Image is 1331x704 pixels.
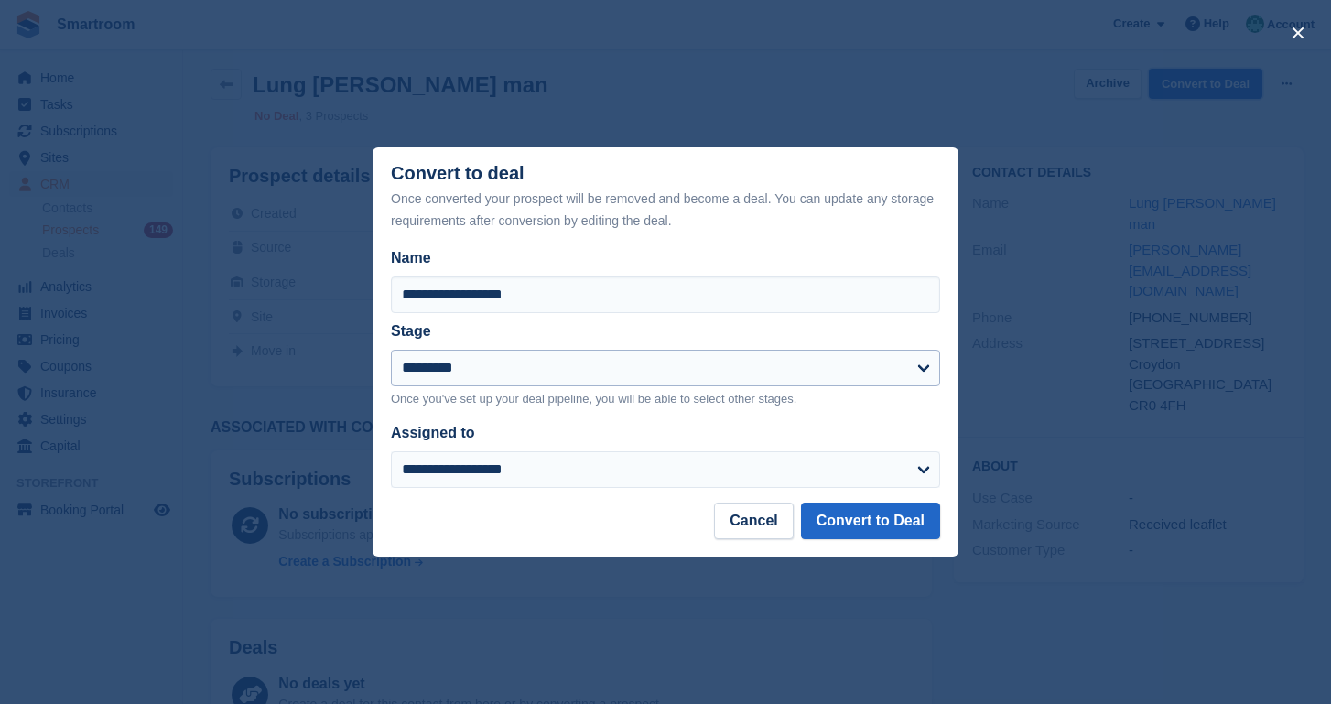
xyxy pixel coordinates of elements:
[391,323,431,339] label: Stage
[1283,18,1313,48] button: close
[391,425,475,440] label: Assigned to
[714,503,793,539] button: Cancel
[391,163,940,232] div: Convert to deal
[391,247,940,269] label: Name
[391,188,940,232] div: Once converted your prospect will be removed and become a deal. You can update any storage requir...
[801,503,940,539] button: Convert to Deal
[391,390,940,408] p: Once you've set up your deal pipeline, you will be able to select other stages.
